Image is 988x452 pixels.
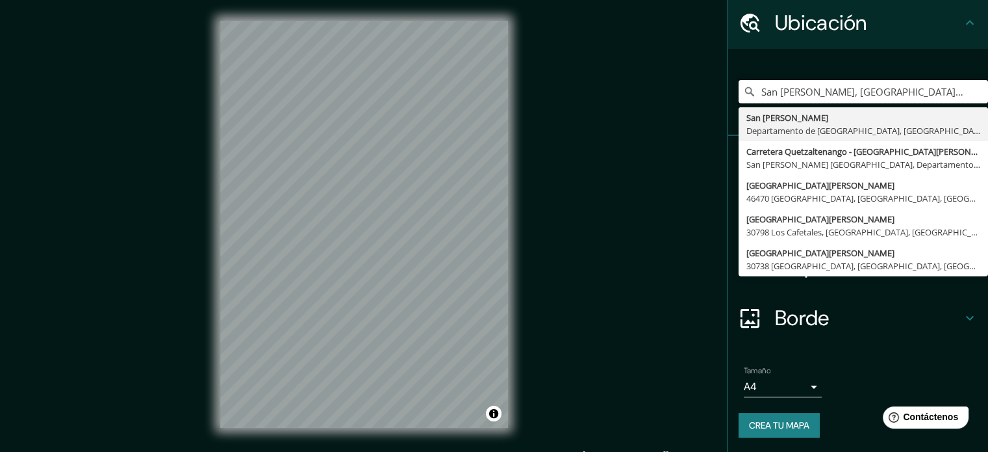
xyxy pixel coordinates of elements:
[744,380,757,393] font: A4
[728,292,988,344] div: Borde
[775,9,867,36] font: Ubicación
[746,112,828,124] font: San [PERSON_NAME]
[746,213,894,225] font: [GEOGRAPHIC_DATA][PERSON_NAME]
[739,80,988,103] input: Elige tu ciudad o zona
[728,188,988,240] div: Estilo
[739,413,820,438] button: Crea tu mapa
[872,401,974,438] iframe: Lanzador de widgets de ayuda
[486,406,501,421] button: Activar o desactivar atribución
[220,21,508,428] canvas: Mapa
[744,377,822,397] div: A4
[746,247,894,259] font: [GEOGRAPHIC_DATA][PERSON_NAME]
[728,136,988,188] div: Patas
[746,125,986,137] font: Departamento de [GEOGRAPHIC_DATA], [GEOGRAPHIC_DATA]
[775,304,830,332] font: Borde
[728,240,988,292] div: Disposición
[746,179,894,191] font: [GEOGRAPHIC_DATA][PERSON_NAME]
[744,366,770,376] font: Tamaño
[749,419,809,431] font: Crea tu mapa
